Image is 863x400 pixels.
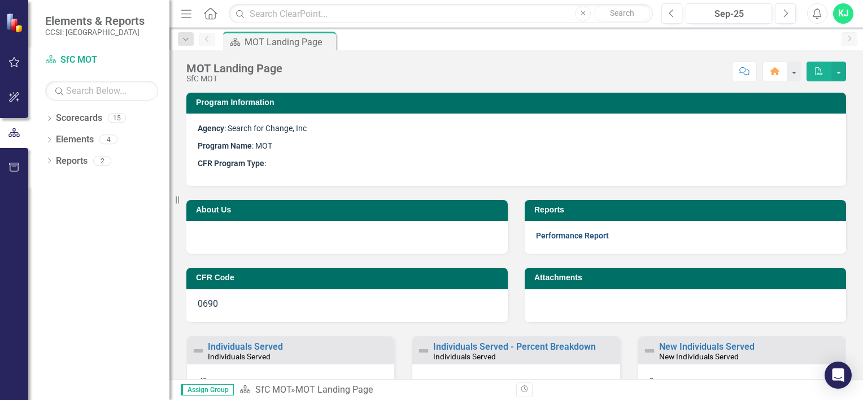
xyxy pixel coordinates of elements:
[45,28,145,37] small: CCSI: [GEOGRAPHIC_DATA]
[433,341,596,352] a: Individuals Served - Percent Breakdown
[93,156,111,166] div: 2
[198,298,218,309] span: 0690
[186,62,282,75] div: MOT Landing Page
[56,133,94,146] a: Elements
[534,273,840,282] h3: Attachments
[610,8,634,18] span: Search
[686,3,772,24] button: Sep-25
[295,384,373,395] div: MOT Landing Page
[690,7,768,21] div: Sep-25
[659,341,755,352] a: New Individuals Served
[239,384,508,397] div: »
[245,35,333,49] div: MOT Landing Page
[229,4,653,24] input: Search ClearPoint...
[45,14,145,28] span: Elements & Reports
[99,135,117,145] div: 4
[198,159,266,168] span: :
[825,362,852,389] div: Open Intercom Messenger
[255,384,291,395] a: SfC MOT
[196,206,502,214] h3: About Us
[45,54,158,67] a: SfC MOT
[108,114,126,123] div: 15
[536,231,609,240] a: Performance Report
[833,3,853,24] button: KJ
[198,159,264,168] strong: CFR Program Type
[643,344,656,358] img: Not Defined
[191,344,205,358] img: Not Defined
[208,352,271,361] small: Individuals Served
[186,75,282,83] div: SfC MOT
[208,341,283,352] a: Individuals Served
[45,81,158,101] input: Search Below...
[196,273,502,282] h3: CFR Code
[196,98,840,107] h3: Program Information
[198,124,224,133] strong: Agency
[56,112,102,125] a: Scorecards
[198,124,307,133] span: : Search for Change, Inc
[198,141,272,150] span: : MOT
[56,155,88,168] a: Reports
[181,384,234,395] span: Assign Group
[594,6,650,21] button: Search
[6,13,25,33] img: ClearPoint Strategy
[417,344,430,358] img: Not Defined
[198,141,252,150] strong: Program Name
[433,352,496,361] small: Individuals Served
[534,206,840,214] h3: Reports
[659,352,739,361] small: New Individuals Served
